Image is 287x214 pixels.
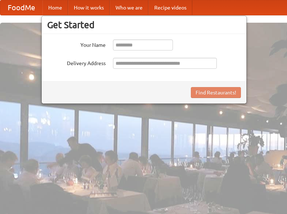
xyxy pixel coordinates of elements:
[47,19,241,30] h3: Get Started
[47,40,106,49] label: Your Name
[0,0,42,15] a: FoodMe
[47,58,106,67] label: Delivery Address
[42,0,68,15] a: Home
[148,0,192,15] a: Recipe videos
[110,0,148,15] a: Who we are
[191,87,241,98] button: Find Restaurants!
[68,0,110,15] a: How it works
